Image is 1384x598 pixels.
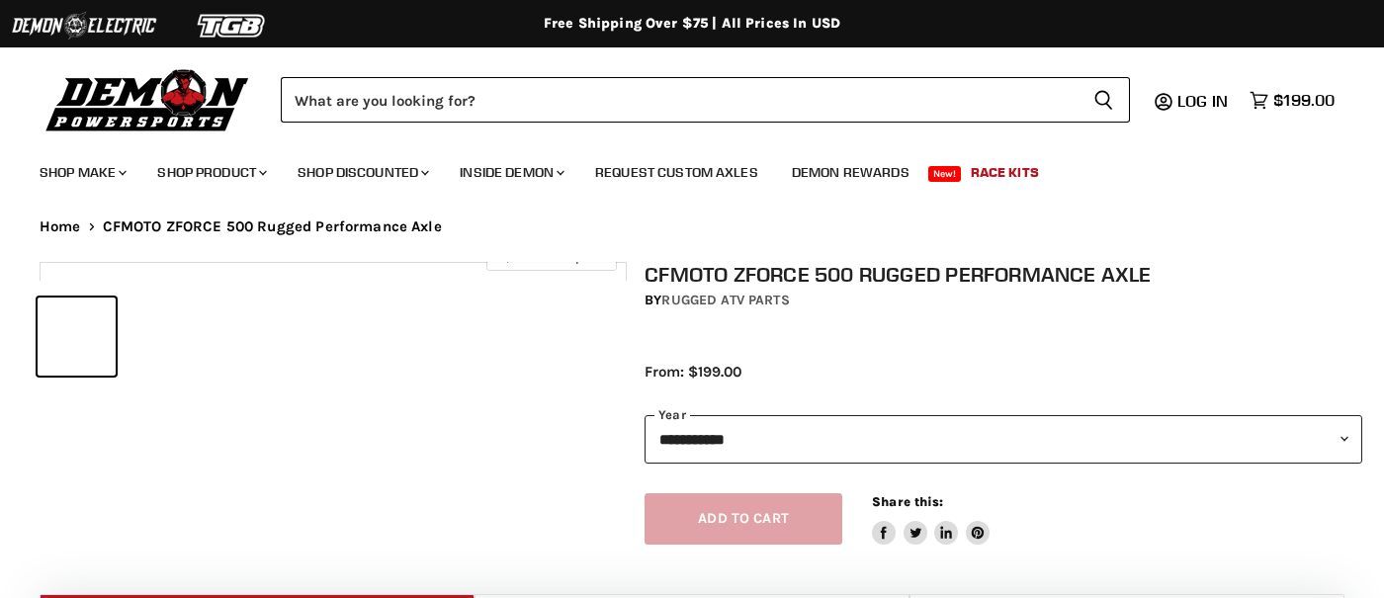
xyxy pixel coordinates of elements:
[283,152,441,193] a: Shop Discounted
[40,218,81,235] a: Home
[1078,77,1130,123] button: Search
[25,152,138,193] a: Shop Make
[580,152,773,193] a: Request Custom Axles
[10,7,158,44] img: Demon Electric Logo 2
[1273,91,1335,110] span: $199.00
[1240,86,1344,115] a: $199.00
[1177,91,1228,111] span: Log in
[956,152,1054,193] a: Race Kits
[142,152,279,193] a: Shop Product
[40,64,256,134] img: Demon Powersports
[1168,92,1240,110] a: Log in
[645,290,1362,311] div: by
[872,493,990,546] aside: Share this:
[281,77,1078,123] input: Search
[38,298,116,376] button: IMAGE thumbnail
[928,166,962,182] span: New!
[872,494,943,509] span: Share this:
[645,363,741,381] span: From: $199.00
[496,249,606,264] span: Click to expand
[281,77,1130,123] form: Product
[445,152,576,193] a: Inside Demon
[777,152,924,193] a: Demon Rewards
[661,292,789,308] a: Rugged ATV Parts
[158,7,306,44] img: TGB Logo 2
[25,144,1330,193] ul: Main menu
[645,262,1362,287] h1: CFMOTO ZFORCE 500 Rugged Performance Axle
[645,415,1362,464] select: year
[103,218,442,235] span: CFMOTO ZFORCE 500 Rugged Performance Axle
